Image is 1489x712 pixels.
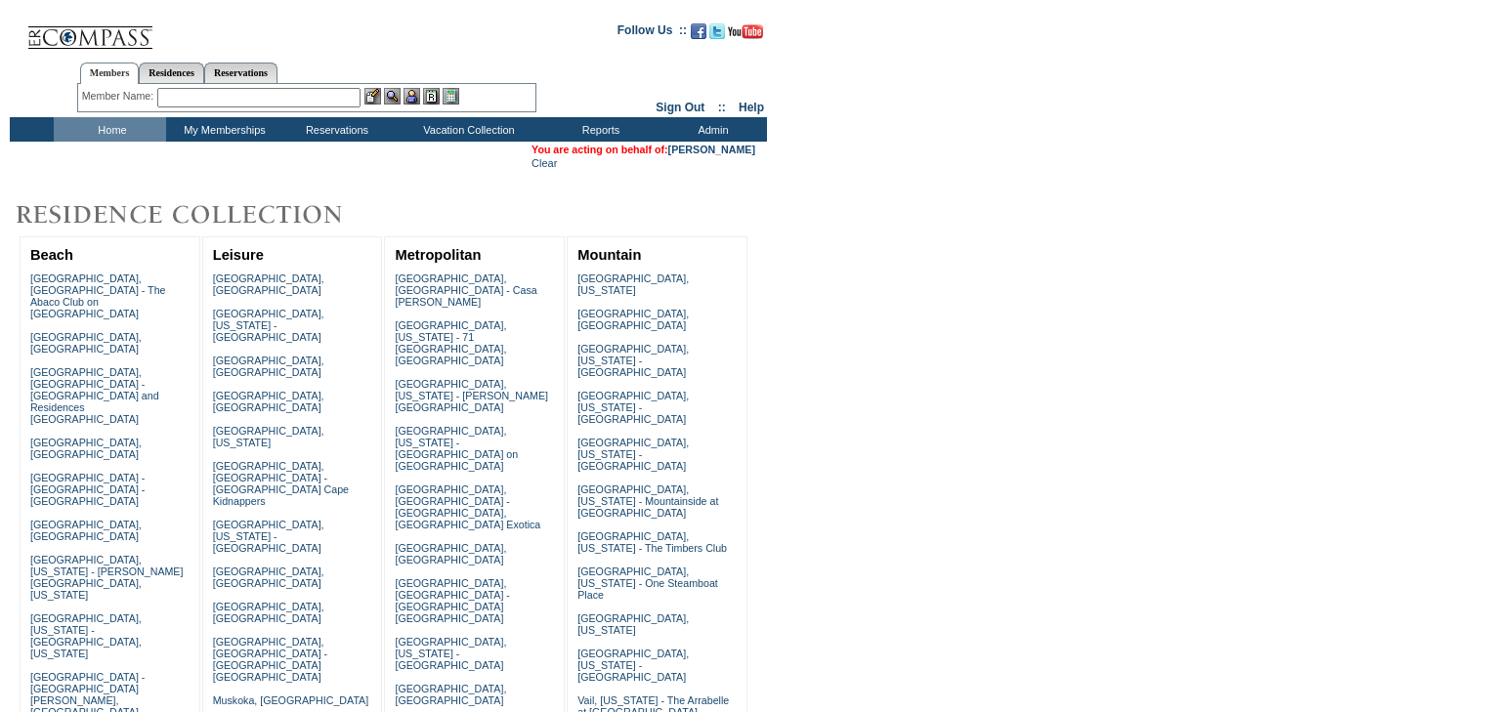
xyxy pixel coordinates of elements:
a: Beach [30,247,73,263]
a: [GEOGRAPHIC_DATA], [GEOGRAPHIC_DATA] [30,519,142,542]
a: [GEOGRAPHIC_DATA], [US_STATE] - [GEOGRAPHIC_DATA] [395,636,506,671]
a: [GEOGRAPHIC_DATA], [US_STATE] - 71 [GEOGRAPHIC_DATA], [GEOGRAPHIC_DATA] [395,319,506,366]
a: Muskoka, [GEOGRAPHIC_DATA] [213,694,368,706]
a: Subscribe to our YouTube Channel [728,29,763,41]
img: b_edit.gif [364,88,381,105]
img: Reservations [423,88,440,105]
a: [GEOGRAPHIC_DATA], [US_STATE] - [PERSON_NAME][GEOGRAPHIC_DATA], [US_STATE] [30,554,184,601]
a: [GEOGRAPHIC_DATA], [GEOGRAPHIC_DATA] - [GEOGRAPHIC_DATA] and Residences [GEOGRAPHIC_DATA] [30,366,159,425]
span: :: [718,101,726,114]
a: [GEOGRAPHIC_DATA], [US_STATE] - [GEOGRAPHIC_DATA] [577,343,689,378]
a: [GEOGRAPHIC_DATA], [US_STATE] - Mountainside at [GEOGRAPHIC_DATA] [577,483,718,519]
a: [GEOGRAPHIC_DATA], [GEOGRAPHIC_DATA] [395,683,506,706]
td: Vacation Collection [391,117,542,142]
img: Become our fan on Facebook [691,23,706,39]
a: [GEOGRAPHIC_DATA], [GEOGRAPHIC_DATA] [395,542,506,565]
a: Help [739,101,764,114]
a: [GEOGRAPHIC_DATA], [US_STATE] - [GEOGRAPHIC_DATA], [US_STATE] [30,612,142,659]
img: b_calculator.gif [443,88,459,105]
img: Impersonate [404,88,420,105]
a: Become our fan on Facebook [691,29,706,41]
a: [GEOGRAPHIC_DATA], [GEOGRAPHIC_DATA] - [GEOGRAPHIC_DATA] [GEOGRAPHIC_DATA] [395,577,509,624]
a: Leisure [213,247,264,263]
td: Reports [542,117,655,142]
a: [PERSON_NAME] [668,144,755,155]
a: [GEOGRAPHIC_DATA], [GEOGRAPHIC_DATA] - The Abaco Club on [GEOGRAPHIC_DATA] [30,272,166,319]
a: Reservations [204,63,277,83]
a: Mountain [577,247,641,263]
a: [GEOGRAPHIC_DATA], [US_STATE] - The Timbers Club [577,530,727,554]
a: [GEOGRAPHIC_DATA], [GEOGRAPHIC_DATA] [213,601,324,624]
td: Follow Us :: [617,21,687,45]
a: Metropolitan [395,247,481,263]
a: [GEOGRAPHIC_DATA], [GEOGRAPHIC_DATA] [213,390,324,413]
a: [GEOGRAPHIC_DATA], [GEOGRAPHIC_DATA] [577,308,689,331]
img: i.gif [10,29,25,30]
a: [GEOGRAPHIC_DATA], [GEOGRAPHIC_DATA] [213,355,324,378]
a: [GEOGRAPHIC_DATA] - [GEOGRAPHIC_DATA] - [GEOGRAPHIC_DATA] [30,472,145,507]
a: [GEOGRAPHIC_DATA], [US_STATE] - [GEOGRAPHIC_DATA] [213,519,324,554]
a: [GEOGRAPHIC_DATA], [GEOGRAPHIC_DATA] [30,331,142,355]
img: Compass Home [26,10,153,50]
img: Subscribe to our YouTube Channel [728,24,763,39]
a: Clear [532,157,557,169]
a: [GEOGRAPHIC_DATA], [US_STATE] [577,612,689,636]
td: Admin [655,117,767,142]
a: [GEOGRAPHIC_DATA], [GEOGRAPHIC_DATA] [213,565,324,589]
img: Destinations by Exclusive Resorts [10,195,391,234]
a: [GEOGRAPHIC_DATA], [US_STATE] - [GEOGRAPHIC_DATA] [577,437,689,472]
a: [GEOGRAPHIC_DATA], [GEOGRAPHIC_DATA] - Casa [PERSON_NAME] [395,272,536,308]
a: [GEOGRAPHIC_DATA], [US_STATE] - One Steamboat Place [577,565,718,601]
a: Follow us on Twitter [709,29,725,41]
a: [GEOGRAPHIC_DATA], [US_STATE] [577,272,689,296]
a: Sign Out [656,101,704,114]
a: [GEOGRAPHIC_DATA], [GEOGRAPHIC_DATA] [213,272,324,296]
img: Follow us on Twitter [709,23,725,39]
img: View [384,88,401,105]
a: [GEOGRAPHIC_DATA], [US_STATE] - [PERSON_NAME][GEOGRAPHIC_DATA] [395,378,548,413]
a: [GEOGRAPHIC_DATA], [GEOGRAPHIC_DATA] - [GEOGRAPHIC_DATA], [GEOGRAPHIC_DATA] Exotica [395,483,540,530]
a: [GEOGRAPHIC_DATA], [GEOGRAPHIC_DATA] - [GEOGRAPHIC_DATA] [GEOGRAPHIC_DATA] [213,636,327,683]
div: Member Name: [82,88,157,105]
a: [GEOGRAPHIC_DATA], [US_STATE] - [GEOGRAPHIC_DATA] [213,308,324,343]
span: You are acting on behalf of: [532,144,755,155]
a: [GEOGRAPHIC_DATA], [US_STATE] - [GEOGRAPHIC_DATA] [577,648,689,683]
a: [GEOGRAPHIC_DATA], [GEOGRAPHIC_DATA] [30,437,142,460]
td: My Memberships [166,117,278,142]
a: [GEOGRAPHIC_DATA], [US_STATE] [213,425,324,448]
a: [GEOGRAPHIC_DATA], [US_STATE] - [GEOGRAPHIC_DATA] [577,390,689,425]
a: [GEOGRAPHIC_DATA], [US_STATE] - [GEOGRAPHIC_DATA] on [GEOGRAPHIC_DATA] [395,425,518,472]
a: Members [80,63,140,84]
a: [GEOGRAPHIC_DATA], [GEOGRAPHIC_DATA] - [GEOGRAPHIC_DATA] Cape Kidnappers [213,460,349,507]
td: Home [54,117,166,142]
td: Reservations [278,117,391,142]
a: Residences [139,63,204,83]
